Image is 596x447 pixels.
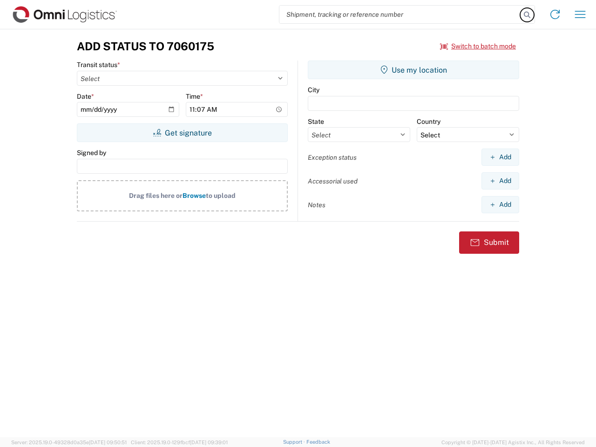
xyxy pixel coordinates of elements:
[186,92,203,101] label: Time
[440,39,516,54] button: Switch to batch mode
[481,172,519,190] button: Add
[441,438,585,447] span: Copyright © [DATE]-[DATE] Agistix Inc., All Rights Reserved
[417,117,440,126] label: Country
[283,439,306,445] a: Support
[308,117,324,126] label: State
[308,61,519,79] button: Use my location
[89,440,127,445] span: [DATE] 09:50:51
[77,123,288,142] button: Get signature
[481,196,519,213] button: Add
[77,40,214,53] h3: Add Status to 7060175
[77,92,94,101] label: Date
[206,192,236,199] span: to upload
[308,177,358,185] label: Accessorial used
[190,440,228,445] span: [DATE] 09:39:01
[183,192,206,199] span: Browse
[308,86,319,94] label: City
[279,6,521,23] input: Shipment, tracking or reference number
[131,440,228,445] span: Client: 2025.19.0-129fbcf
[308,201,325,209] label: Notes
[77,149,106,157] label: Signed by
[481,149,519,166] button: Add
[306,439,330,445] a: Feedback
[129,192,183,199] span: Drag files here or
[459,231,519,254] button: Submit
[77,61,120,69] label: Transit status
[308,153,357,162] label: Exception status
[11,440,127,445] span: Server: 2025.19.0-49328d0a35e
